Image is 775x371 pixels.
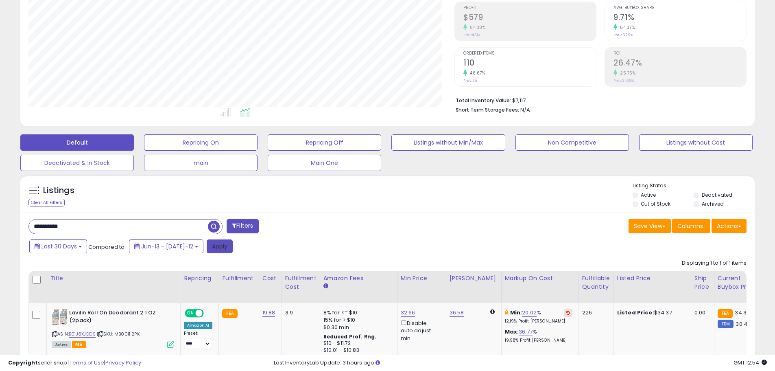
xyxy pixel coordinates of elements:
[694,274,711,291] div: Ship Price
[262,309,275,317] a: 19.88
[633,182,755,190] p: Listing States:
[617,274,688,283] div: Listed Price
[70,359,104,367] a: Terms of Use
[144,155,258,171] button: main
[203,310,216,317] span: OFF
[505,338,572,343] p: 19.98% Profit [PERSON_NAME]
[617,309,654,316] b: Listed Price:
[52,309,67,325] img: 516eKrtBtJL._SL40_.jpg
[505,328,572,343] div: %
[677,222,703,230] span: Columns
[401,309,415,317] a: 32.66
[617,24,635,31] small: 54.37%
[463,6,596,10] span: Profit
[72,341,86,348] span: FBA
[694,309,708,316] div: 0.00
[43,185,74,196] h5: Listings
[323,324,391,331] div: $0.30 min
[702,191,732,198] label: Deactivated
[463,58,596,69] h2: 110
[227,219,258,233] button: Filters
[718,320,734,328] small: FBM
[28,199,65,206] div: Clear All Filters
[718,274,760,291] div: Current Buybox Price
[639,134,753,151] button: Listings without Cost
[274,359,767,367] div: Last InventoryLab Update: 3 hours ago.
[401,274,443,283] div: Min Price
[186,310,196,317] span: ON
[519,328,533,336] a: 36.77
[718,309,733,318] small: FBA
[735,309,749,316] span: 34.37
[184,331,212,349] div: Preset:
[450,309,464,317] a: 36.58
[463,13,596,24] h2: $579
[222,309,237,318] small: FBA
[52,309,174,347] div: ASIN:
[672,219,710,233] button: Columns
[520,106,530,114] span: N/A
[97,331,140,337] span: | SKU: MB0011 2PK
[50,274,177,283] div: Title
[222,274,255,283] div: Fulfillment
[582,274,610,291] div: Fulfillable Quantity
[41,242,77,250] span: Last 30 Days
[323,340,391,347] div: $10 - $11.72
[129,239,203,253] button: Jun-13 - [DATE]-12
[463,51,596,56] span: Ordered Items
[105,359,141,367] a: Privacy Policy
[641,200,670,207] label: Out of Stock
[505,274,575,283] div: Markup on Cost
[734,359,767,367] span: 2025-08-12 12:54 GMT
[712,219,747,233] button: Actions
[323,316,391,324] div: 15% for > $10
[617,309,685,316] div: $34.37
[505,328,519,336] b: Max:
[613,78,634,83] small: Prev: 21.05%
[456,97,511,104] b: Total Inventory Value:
[629,219,671,233] button: Save View
[463,78,477,83] small: Prev: 75
[52,341,71,348] span: All listings currently available for purchase on Amazon
[505,318,572,324] p: 12.19% Profit [PERSON_NAME]
[69,309,168,326] b: Lavilin Roll On Deodorant 2.1 OZ (2pack)
[582,309,607,316] div: 226
[323,309,391,316] div: 8% for <= $10
[501,271,579,303] th: The percentage added to the cost of goods (COGS) that forms the calculator for Min & Max prices.
[323,333,377,340] b: Reduced Prof. Rng.
[505,309,572,324] div: %
[510,309,522,316] b: Min:
[467,70,485,76] small: 46.67%
[268,134,381,151] button: Repricing Off
[522,309,537,317] a: 20.02
[8,359,141,367] div: seller snap | |
[8,359,38,367] strong: Copyright
[141,242,193,250] span: Jun-13 - [DATE]-12
[401,318,440,342] div: Disable auto adjust min
[323,283,328,290] small: Amazon Fees.
[702,200,724,207] label: Archived
[184,274,215,283] div: Repricing
[144,134,258,151] button: Repricing On
[184,322,212,329] div: Amazon AI
[613,6,746,10] span: Avg. Buybox Share
[613,33,633,37] small: Prev: 6.29%
[285,274,317,291] div: Fulfillment Cost
[20,134,134,151] button: Default
[456,95,740,105] li: $7,117
[29,239,87,253] button: Last 30 Days
[285,309,314,316] div: 3.9
[617,70,635,76] small: 25.75%
[20,155,134,171] button: Deactivated & In Stock
[515,134,629,151] button: Non Competitive
[463,33,480,37] small: Prev: $314
[641,191,656,198] label: Active
[467,24,485,31] small: 84.38%
[456,106,519,113] b: Short Term Storage Fees:
[682,259,747,267] div: Displaying 1 to 1 of 1 items
[736,320,750,328] span: 30.47
[69,331,96,338] a: B01J8XJODS
[613,58,746,69] h2: 26.47%
[391,134,505,151] button: Listings without Min/Max
[450,274,498,283] div: [PERSON_NAME]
